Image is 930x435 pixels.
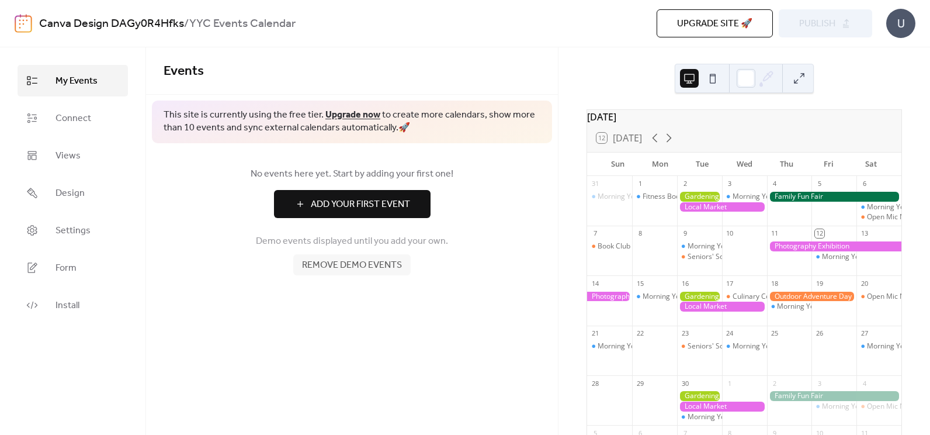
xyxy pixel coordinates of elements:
[722,192,767,202] div: Morning Yoga Bliss
[726,179,734,188] div: 3
[55,112,91,126] span: Connect
[587,241,632,251] div: Book Club Gathering
[636,179,644,188] div: 1
[681,153,723,176] div: Tue
[164,190,540,218] a: Add Your First Event
[677,391,722,401] div: Gardening Workshop
[726,329,734,338] div: 24
[771,279,779,288] div: 18
[767,241,901,251] div: Photography Exhibition
[767,192,901,202] div: Family Fun Fair
[733,292,807,302] div: Culinary Cooking Class
[860,329,869,338] div: 27
[771,379,779,388] div: 2
[815,379,824,388] div: 3
[677,17,752,31] span: Upgrade site 🚀
[681,179,689,188] div: 2
[867,212,917,222] div: Open Mic Night
[886,9,915,38] div: U
[587,292,632,302] div: Photography Exhibition
[850,153,892,176] div: Sat
[677,252,722,262] div: Seniors' Social Tea
[765,153,807,176] div: Thu
[777,302,839,312] div: Morning Yoga Bliss
[688,252,749,262] div: Seniors' Social Tea
[681,329,689,338] div: 23
[598,341,660,351] div: Morning Yoga Bliss
[39,13,184,35] a: Canva Design DAGy0R4Hfks
[688,412,750,422] div: Morning Yoga Bliss
[302,258,402,272] span: Remove demo events
[591,279,599,288] div: 14
[681,229,689,238] div: 9
[325,106,380,124] a: Upgrade now
[811,252,856,262] div: Morning Yoga Bliss
[643,192,700,202] div: Fitness Bootcamp
[726,279,734,288] div: 17
[591,329,599,338] div: 21
[256,234,448,248] span: Demo events displayed until you add your own.
[587,110,901,124] div: [DATE]
[55,149,81,163] span: Views
[636,379,644,388] div: 29
[587,192,632,202] div: Morning Yoga Bliss
[55,74,98,88] span: My Events
[867,202,929,212] div: Morning Yoga Bliss
[726,229,734,238] div: 10
[632,192,677,202] div: Fitness Bootcamp
[18,289,128,321] a: Install
[598,192,660,202] div: Morning Yoga Bliss
[15,14,32,33] img: logo
[55,261,77,275] span: Form
[18,252,128,284] a: Form
[860,179,869,188] div: 6
[632,292,677,302] div: Morning Yoga Bliss
[677,192,722,202] div: Gardening Workshop
[636,329,644,338] div: 22
[767,292,857,302] div: Outdoor Adventure Day
[815,179,824,188] div: 5
[867,341,929,351] div: Morning Yoga Bliss
[723,153,765,176] div: Wed
[18,177,128,209] a: Design
[860,229,869,238] div: 13
[771,229,779,238] div: 11
[726,379,734,388] div: 1
[55,299,79,313] span: Install
[815,329,824,338] div: 26
[657,9,773,37] button: Upgrade site 🚀
[311,198,410,212] span: Add Your First Event
[55,187,85,201] span: Design
[636,279,644,288] div: 15
[636,229,644,238] div: 8
[722,292,767,302] div: Culinary Cooking Class
[688,341,749,351] div: Seniors' Social Tea
[856,292,901,302] div: Open Mic Night
[677,402,767,412] div: Local Market
[164,167,540,181] span: No events here yet. Start by adding your first one!
[688,241,750,251] div: Morning Yoga Bliss
[856,212,901,222] div: Open Mic Night
[596,153,638,176] div: Sun
[591,379,599,388] div: 28
[18,215,128,246] a: Settings
[18,102,128,134] a: Connect
[767,391,901,401] div: Family Fun Fair
[856,402,901,412] div: Open Mic Night
[18,65,128,96] a: My Events
[55,224,91,238] span: Settings
[815,279,824,288] div: 19
[722,341,767,351] div: Morning Yoga Bliss
[767,302,812,312] div: Morning Yoga Bliss
[822,252,884,262] div: Morning Yoga Bliss
[677,241,722,251] div: Morning Yoga Bliss
[860,379,869,388] div: 4
[771,329,779,338] div: 25
[771,179,779,188] div: 4
[733,192,795,202] div: Morning Yoga Bliss
[815,229,824,238] div: 12
[677,302,767,312] div: Local Market
[184,13,189,35] b: /
[681,279,689,288] div: 16
[638,153,681,176] div: Mon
